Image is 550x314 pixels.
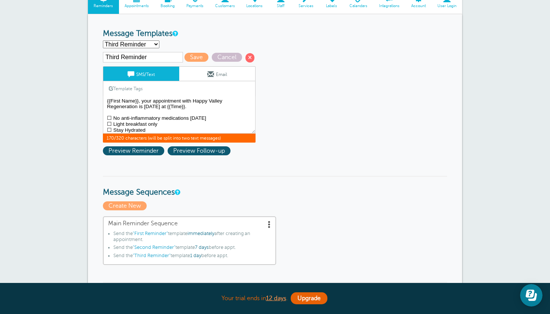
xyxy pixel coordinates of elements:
[435,4,458,8] span: User Login
[184,53,208,62] span: Save
[113,245,271,253] li: Send the template before appt.
[103,146,164,155] span: Preview Reminder
[195,245,209,250] span: 7 days
[179,67,255,81] a: Email
[108,220,271,227] span: Main Reminder Sequence
[159,4,177,8] span: Booking
[212,53,242,62] span: Cancel
[184,54,212,61] a: Save
[184,4,205,8] span: Payments
[103,282,447,303] h3: Reminder Payment Link Options
[187,231,214,236] span: immediately
[103,147,168,154] a: Preview Reminder
[103,67,179,81] a: SMS/Text
[168,146,230,155] span: Preview Follow-up
[113,231,271,245] li: Send the template after creating an appointment.
[103,52,183,63] input: Template Name
[266,295,286,302] a: 12 days
[103,176,447,197] h3: Message Sequences
[113,253,271,261] li: Send the template before appt.
[244,4,265,8] span: Locations
[103,202,149,209] a: Create New
[348,4,370,8] span: Calendars
[190,253,201,258] span: 1 day
[133,253,171,258] span: "Third Reminder"
[88,290,462,307] div: Your trial ends in .
[291,292,327,304] a: Upgrade
[103,216,276,265] a: Main Reminder Sequence Send the"First Reminder"templateimmediatelyafter creating an appointment.S...
[103,81,148,96] a: Template Tags
[297,4,316,8] span: Services
[175,190,179,195] a: Message Sequences allow you to setup multiple reminder schedules that can use different Message T...
[103,96,256,134] textarea: Hi {{First Name}}, your appointment with Happy Valley Regeneration has been scheduled for {{Date}...
[103,29,447,39] h3: Message Templates
[168,147,232,154] a: Preview Follow-up
[103,201,147,210] span: Create New
[323,4,340,8] span: Labels
[377,4,402,8] span: Integrations
[133,231,168,236] span: "First Reminder"
[409,4,428,8] span: Account
[213,4,237,8] span: Customers
[133,245,175,250] span: "Second Reminder"
[272,4,289,8] span: Staff
[92,4,115,8] span: Reminders
[103,134,256,143] span: 170/320 characters (will be split into two text messages)
[123,4,151,8] span: Appointments
[212,54,245,61] a: Cancel
[520,284,543,307] iframe: Resource center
